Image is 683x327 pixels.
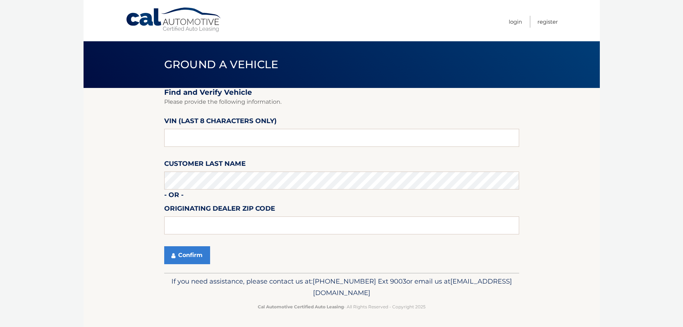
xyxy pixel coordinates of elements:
[537,16,558,28] a: Register
[164,97,519,107] p: Please provide the following information.
[164,158,246,172] label: Customer Last Name
[164,246,210,264] button: Confirm
[164,116,277,129] label: VIN (last 8 characters only)
[258,304,344,309] strong: Cal Automotive Certified Auto Leasing
[509,16,522,28] a: Login
[164,203,275,216] label: Originating Dealer Zip Code
[164,58,279,71] span: Ground a Vehicle
[169,303,514,310] p: - All Rights Reserved - Copyright 2025
[169,276,514,299] p: If you need assistance, please contact us at: or email us at
[164,190,184,203] label: - or -
[125,7,222,33] a: Cal Automotive
[164,88,519,97] h2: Find and Verify Vehicle
[313,277,406,285] span: [PHONE_NUMBER] Ext 9003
